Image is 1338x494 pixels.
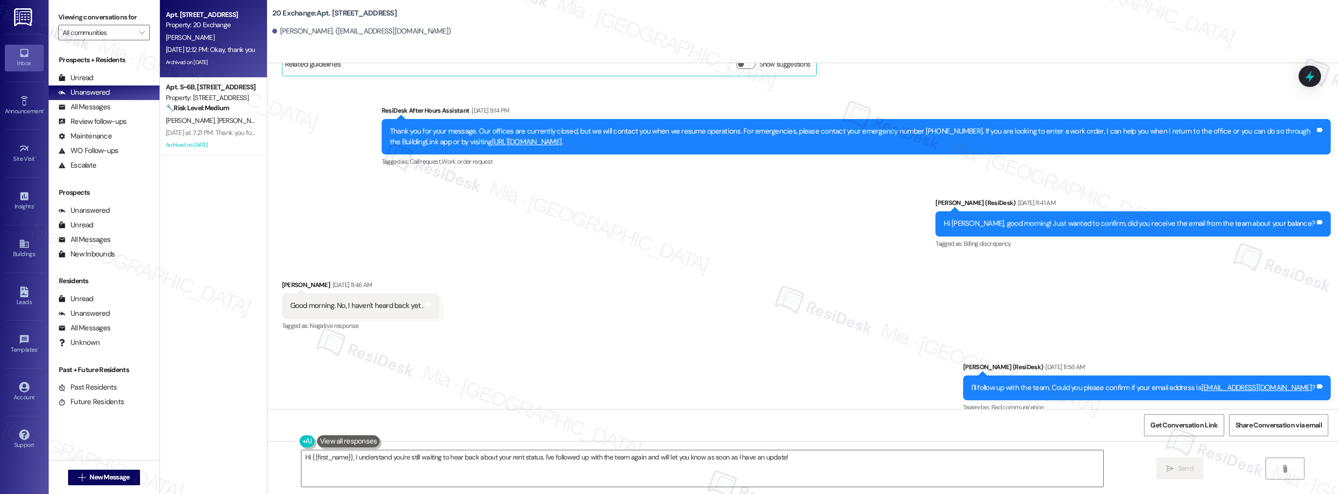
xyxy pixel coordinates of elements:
[217,116,265,125] span: [PERSON_NAME]
[166,103,229,112] strong: 🔧 Risk Level: Medium
[382,105,1331,119] div: ResiDesk After Hours Assistant
[964,239,1011,248] span: Billing discrepancy
[63,25,134,40] input: All communities
[166,116,217,125] span: [PERSON_NAME]
[58,87,110,98] div: Unanswered
[165,139,257,151] div: Archived on [DATE]
[35,154,36,161] span: •
[166,45,255,54] div: [DATE] 12:12 PM: Okay, thank you
[58,102,110,112] div: All Messages
[58,73,93,83] div: Unread
[43,106,45,113] span: •
[441,157,493,166] span: Work order request
[1235,420,1322,430] span: Share Conversation via email
[58,146,118,156] div: WO Follow-ups
[37,345,39,352] span: •
[330,280,372,290] div: [DATE] 11:46 AM
[166,128,1217,137] div: [DATE] at 7:21 PM: Thank you for your message. Our offices are currently closed, but we will cont...
[492,137,562,147] a: [URL][DOMAIN_NAME]
[58,397,124,407] div: Future Residents
[68,470,140,485] button: New Message
[5,331,44,358] a: Templates •
[34,202,35,208] span: •
[58,382,117,392] div: Past Residents
[5,45,44,71] a: Inbox
[58,131,112,141] div: Maintenance
[58,323,110,333] div: All Messages
[935,198,1331,211] div: [PERSON_NAME] (ResiDesk)
[272,8,397,18] b: 20 Exchange: Apt. [STREET_ADDRESS]
[49,365,159,375] div: Past + Future Residents
[301,450,1104,487] textarea: Hi {{first_name}}, I understand you're still waiting to hear back about your rent status. I've fo...
[759,59,810,69] label: Show suggestions
[58,220,93,230] div: Unread
[5,426,44,453] a: Support
[139,29,144,36] i: 
[310,322,358,330] span: Negative response
[89,472,129,482] span: New Message
[282,280,439,293] div: [PERSON_NAME]
[166,20,256,30] div: Property: 20 Exchange
[1178,463,1193,474] span: Send
[58,10,150,25] label: Viewing conversations for
[166,33,214,42] span: [PERSON_NAME]
[1016,198,1056,208] div: [DATE] 11:41 AM
[14,8,34,26] img: ResiDesk Logo
[58,205,110,216] div: Unanswered
[390,126,1315,147] div: Thank you for your message. Our offices are currently closed, but we will contact you when we res...
[971,383,1315,393] div: I'll follow up with the team. Could you please confirm if your email address is ?
[944,219,1315,229] div: Hi [PERSON_NAME], good morning! Just wanted to confirm, did you receive the email from the team a...
[1281,465,1288,473] i: 
[1156,458,1203,479] button: Send
[166,82,256,92] div: Apt. S~6B, [STREET_ADDRESS]
[1229,414,1328,436] button: Share Conversation via email
[166,10,256,20] div: Apt. [STREET_ADDRESS]
[58,338,100,348] div: Unknown
[5,379,44,405] a: Account
[165,56,257,68] div: Archived on [DATE]
[166,93,256,103] div: Property: [STREET_ADDRESS]
[1144,414,1224,436] button: Get Conversation Link
[58,294,93,304] div: Unread
[58,117,126,127] div: Review follow-ups
[935,237,1331,251] div: Tagged as:
[963,400,1331,414] div: Tagged as:
[1150,420,1217,430] span: Get Conversation Link
[282,319,439,333] div: Tagged as:
[410,157,442,166] span: Call request ,
[991,403,1044,411] span: Bad communication
[285,59,341,73] div: Related guidelines
[469,105,509,116] div: [DATE] 9:14 PM
[290,301,423,311] div: Good morning. No, I haven't heard back yet .
[5,284,44,310] a: Leads
[1201,383,1312,392] a: [EMAIL_ADDRESS][DOMAIN_NAME]
[78,474,86,481] i: 
[382,154,1331,169] div: Tagged as:
[58,249,115,259] div: New Inbounds
[49,276,159,286] div: Residents
[963,362,1331,375] div: [PERSON_NAME] (ResiDesk)
[49,187,159,198] div: Prospects
[5,236,44,262] a: Buildings
[58,160,96,170] div: Escalate
[49,55,159,65] div: Prospects + Residents
[1043,362,1085,372] div: [DATE] 11:56 AM
[58,308,110,319] div: Unanswered
[272,26,451,36] div: [PERSON_NAME]. ([EMAIL_ADDRESS][DOMAIN_NAME])
[58,235,110,245] div: All Messages
[5,140,44,167] a: Site Visit •
[1166,465,1174,473] i: 
[5,188,44,214] a: Insights •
